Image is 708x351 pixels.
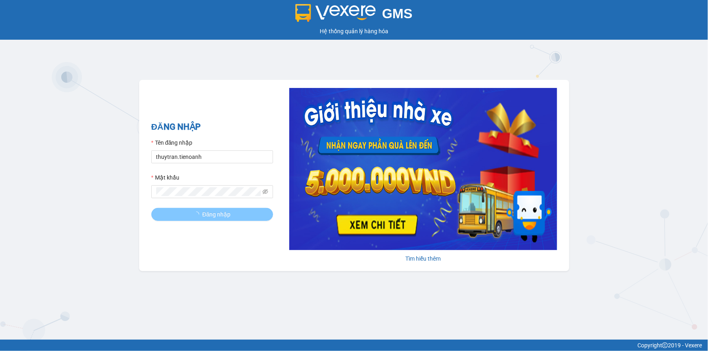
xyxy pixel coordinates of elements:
[289,88,557,250] img: banner-0
[662,342,668,348] span: copyright
[2,27,706,36] div: Hệ thống quản lý hàng hóa
[151,173,179,182] label: Mật khẩu
[202,210,231,219] span: Đăng nhập
[295,4,376,22] img: logo 2
[151,208,273,221] button: Đăng nhập
[263,189,268,195] span: eye-invisible
[194,212,202,217] span: loading
[6,341,702,350] div: Copyright 2019 - Vexere
[156,187,261,196] input: Mật khẩu
[151,120,273,134] h2: ĐĂNG NHẬP
[382,6,413,21] span: GMS
[151,150,273,163] input: Tên đăng nhập
[295,12,413,19] a: GMS
[289,254,557,263] div: Tìm hiểu thêm
[151,138,193,147] label: Tên đăng nhập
